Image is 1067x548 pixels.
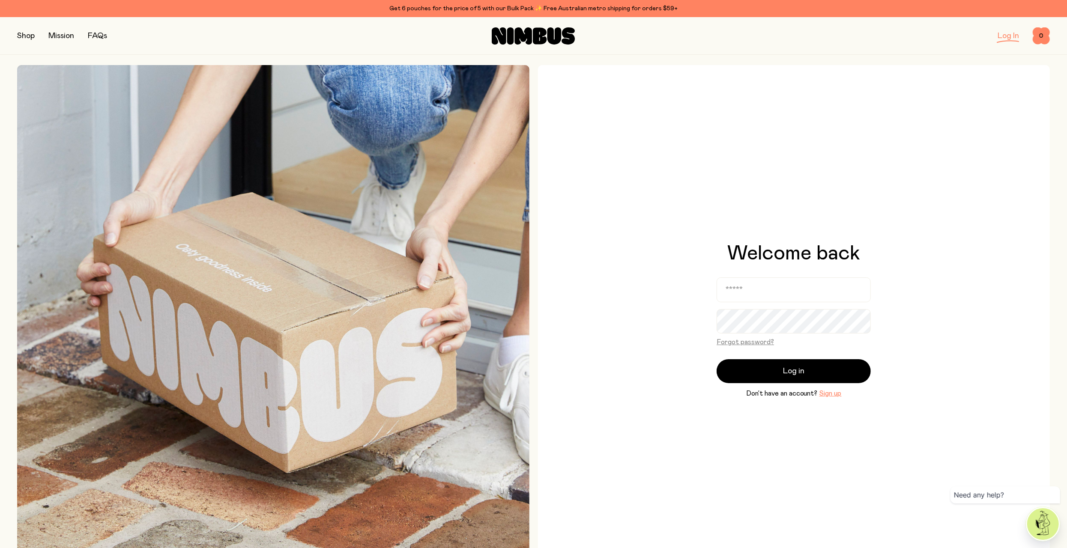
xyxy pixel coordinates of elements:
button: Sign up [819,388,842,399]
a: Mission [48,32,74,40]
img: agent [1027,508,1059,540]
h1: Welcome back [727,243,860,264]
button: Log in [717,359,871,383]
span: Don’t have an account? [746,388,818,399]
button: Forgot password? [717,337,774,347]
a: FAQs [88,32,107,40]
span: Log in [783,365,804,377]
a: Log In [998,32,1019,40]
button: 0 [1033,27,1050,45]
div: Get 6 pouches for the price of 5 with our Bulk Pack ✨ Free Australian metro shipping for orders $59+ [17,3,1050,14]
div: Need any help? [950,486,1060,503]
